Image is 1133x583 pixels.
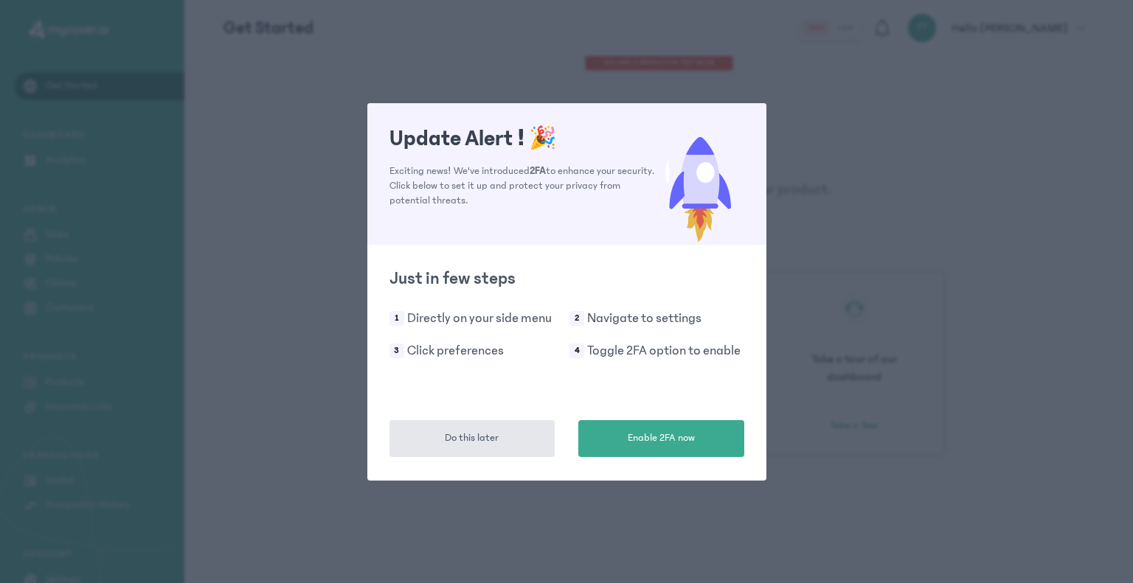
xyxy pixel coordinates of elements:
[389,125,656,152] h1: Update Alert !
[628,430,695,446] span: Enable 2FA now
[587,308,701,329] p: Navigate to settings
[389,267,744,290] h2: Just in few steps
[407,341,504,361] p: Click preferences
[389,311,404,326] span: 1
[407,308,552,329] p: Directly on your side menu
[529,126,556,151] span: 🎉
[587,341,741,361] p: Toggle 2FA option to enable
[389,420,555,457] button: Do this later
[530,165,546,177] span: 2FA
[569,311,584,326] span: 2
[569,343,584,358] span: 4
[445,430,499,446] span: Do this later
[389,343,404,358] span: 3
[389,164,656,208] p: Exciting news! We've introduced to enhance your security. Click below to set it up and protect yo...
[578,420,744,457] button: Enable 2FA now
